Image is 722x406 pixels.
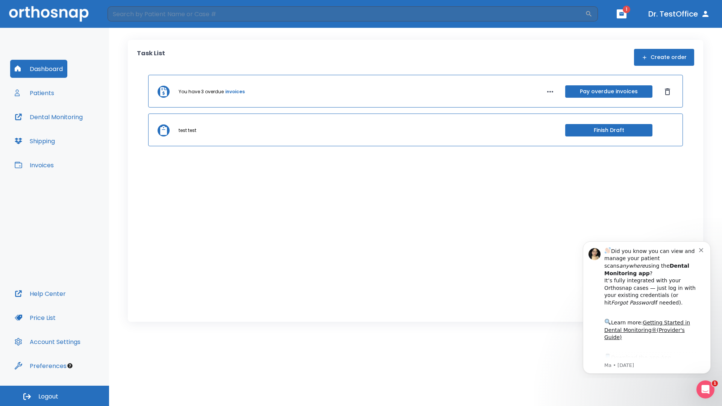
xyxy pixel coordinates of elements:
[10,60,67,78] button: Dashboard
[179,88,224,95] p: You have 3 overdue
[10,357,71,375] button: Preferences
[565,124,652,136] button: Finish Draft
[634,49,694,66] button: Create order
[9,6,89,21] img: Orthosnap
[108,6,585,21] input: Search by Patient Name or Case #
[572,235,722,378] iframe: Intercom notifications message
[565,85,652,98] button: Pay overdue invoices
[33,118,127,156] div: Download the app: | ​ Let us know if you need help getting started!
[137,49,165,66] p: Task List
[10,132,59,150] button: Shipping
[10,333,85,351] button: Account Settings
[10,309,60,327] button: Price List
[661,86,673,98] button: Dismiss
[10,156,58,174] button: Invoices
[67,362,73,369] div: Tooltip anchor
[10,285,70,303] button: Help Center
[645,7,713,21] button: Dr. TestOffice
[10,84,59,102] button: Patients
[696,380,714,398] iframe: Intercom live chat
[712,380,718,386] span: 1
[10,108,87,126] button: Dental Monitoring
[33,127,127,134] p: Message from Ma, sent 7w ago
[225,88,245,95] a: invoices
[38,392,58,401] span: Logout
[33,120,100,133] a: App Store
[127,12,133,18] button: Dismiss notification
[179,127,196,134] p: test test
[623,6,630,13] span: 1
